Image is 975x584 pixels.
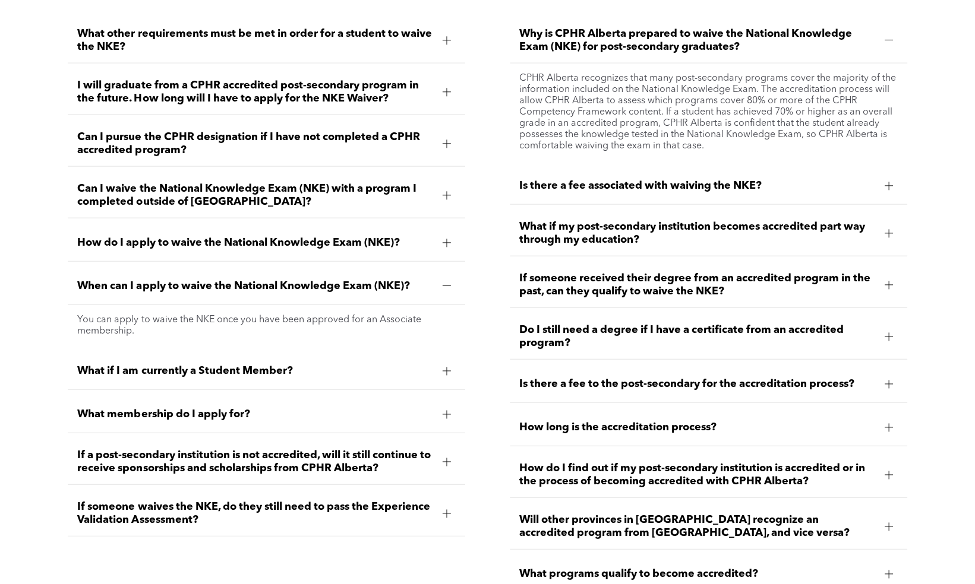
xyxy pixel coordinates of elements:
[519,323,875,350] span: Do I still need a degree if I have a certificate from an accredited program?
[77,449,433,475] span: If a post-secondary institution is not accredited, will it still continue to receive sponsorships...
[519,513,875,539] span: Will other provinces in [GEOGRAPHIC_DATA] recognize an accredited program from [GEOGRAPHIC_DATA],...
[519,421,875,434] span: How long is the accreditation process?
[77,315,455,337] p: You can apply to waive the NKE once you have been approved for an Associate membership.
[519,272,875,298] span: If someone received their degree from an accredited program in the past, can they qualify to waiv...
[77,408,433,421] span: What membership do I apply for?
[519,179,875,192] span: Is there a fee associated with waiving the NKE?
[77,500,433,526] span: If someone waives the NKE, do they still need to pass the Experience Validation Assessment?
[519,220,875,246] span: What if my post-secondary institution becomes accredited part way through my education?
[77,182,433,208] span: Can I waive the National Knowledge Exam (NKE) with a program I completed outside of [GEOGRAPHIC_D...
[77,27,433,53] span: What other requirements must be met in order for a student to waive the NKE?
[77,236,433,249] span: How do I apply to waive the National Knowledge Exam (NKE)?
[519,73,897,152] p: CPHR Alberta recognizes that many post-secondary programs cover the majority of the information i...
[77,131,433,157] span: Can I pursue the CPHR designation if I have not completed a CPHR accredited program?
[77,364,433,377] span: What if I am currently a Student Member?
[519,567,875,580] span: What programs qualify to become accredited?
[519,377,875,391] span: Is there a fee to the post-secondary for the accreditation process?
[77,280,433,293] span: When can I apply to waive the National Knowledge Exam (NKE)?
[519,27,875,53] span: Why is CPHR Alberta prepared to waive the National Knowledge Exam (NKE) for post-secondary gradua...
[519,462,875,488] span: How do I find out if my post-secondary institution is accredited or in the process of becoming ac...
[77,79,433,105] span: I will graduate from a CPHR accredited post-secondary program in the future. How long will I have...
